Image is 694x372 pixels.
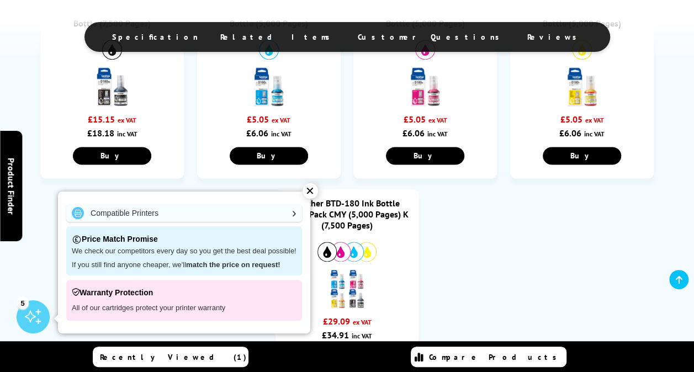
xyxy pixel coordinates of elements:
p: All of our cartridges protect your printer warranty [72,300,296,315]
div: £5.05 [205,114,332,125]
div: £34.91 [284,330,411,341]
div: £5.05 [362,114,489,125]
p: Warranty Protection [72,285,296,300]
div: £6.06 [205,127,332,139]
a: Compatible Printers [66,204,302,222]
span: Specification [112,32,198,42]
img: Brother BTD-180M Magenta Ink Bottle (5,000 Pages) [406,67,444,106]
span: ex VAT [272,116,290,124]
span: Buy [100,151,124,161]
p: If you still find anyone cheaper, we'll [72,261,296,270]
span: ex VAT [585,116,603,124]
span: Buy [414,151,437,161]
span: inc VAT [271,130,292,138]
a: Compare Products [411,347,566,367]
span: Reviews [527,32,582,42]
img: Brother BTD-180BK Black Ink Bottle (7,500 Pages) [93,67,131,106]
div: £15.15 [49,114,176,125]
span: Related Items [220,32,336,42]
div: 5 [17,296,29,309]
span: Product Finder [6,158,17,215]
p: We check our competitors every day so you get the best deal possible! [72,247,296,256]
img: Brother BTD-180 Ink Bottle Value Pack CMY (5,000 Pages) K (7,500 Pages) [328,269,367,308]
a: Brother BTD-180 Ink Bottle Value Pack CMY (5,000 Pages) K (7,500 Pages) [285,198,409,231]
span: Buy [570,151,594,161]
span: inc VAT [117,130,137,138]
a: Recently Viewed (1) [93,347,248,367]
img: Brother BTD-180C Cyan Ink Bottle (5,000 Pages) [250,67,288,106]
span: ex VAT [428,116,447,124]
span: inc VAT [427,130,448,138]
span: ex VAT [353,318,372,326]
span: inc VAT [584,130,605,138]
span: Customer Questions [358,32,505,42]
span: ex VAT [118,116,136,124]
strong: match the price on request! [186,261,280,269]
span: inc VAT [352,332,372,340]
div: £5.05 [518,114,645,125]
div: £18.18 [49,127,176,139]
div: £6.06 [362,127,489,139]
p: Price Match Promise [72,232,296,247]
div: £6.06 [518,127,645,139]
div: £29.09 [284,316,411,327]
img: Brother BTD-180Y Yellow Ink Bottle (5,000 Pages) [563,67,601,106]
span: Buy [257,151,280,161]
div: ✕ [303,183,318,199]
span: Recently Viewed (1) [100,352,247,362]
span: Compare Products [429,352,563,362]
